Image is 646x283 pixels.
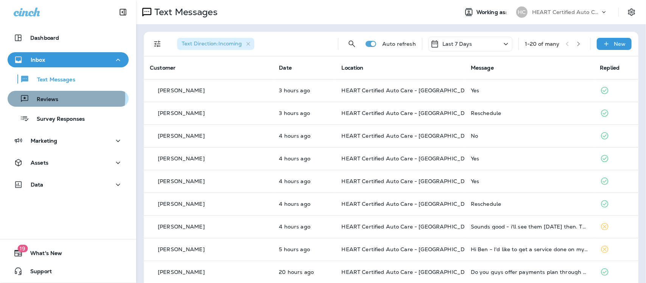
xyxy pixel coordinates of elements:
[8,264,129,279] button: Support
[279,178,329,184] p: Aug 27, 2025 09:04 AM
[471,87,588,93] div: Yes
[471,246,588,252] div: Hi Ben - I'd like to get a service done on my car. Also 2 things: 1. There may be a slow leak on ...
[382,41,416,47] p: Auto refresh
[516,6,528,18] div: HC
[8,71,129,87] button: Text Messages
[31,182,44,188] p: Data
[177,38,254,50] div: Text Direction:Incoming
[279,155,329,162] p: Aug 27, 2025 09:05 AM
[279,269,329,275] p: Aug 26, 2025 04:44 PM
[342,155,478,162] span: HEART Certified Auto Care - [GEOGRAPHIC_DATA]
[8,30,129,45] button: Dashboard
[158,224,205,230] p: [PERSON_NAME]
[342,201,478,207] span: HEART Certified Auto Care - [GEOGRAPHIC_DATA]
[31,138,57,144] p: Marketing
[158,155,205,162] p: [PERSON_NAME]
[279,110,329,116] p: Aug 27, 2025 09:23 AM
[29,116,85,123] p: Survey Responses
[471,133,588,139] div: No
[600,64,620,71] span: Replied
[471,110,588,116] div: Reschedule
[182,40,242,47] span: Text Direction : Incoming
[342,64,364,71] span: Location
[8,52,129,67] button: Inbox
[158,178,205,184] p: [PERSON_NAME]
[342,223,478,230] span: HEART Certified Auto Care - [GEOGRAPHIC_DATA]
[279,246,329,252] p: Aug 27, 2025 08:08 AM
[279,64,292,71] span: Date
[158,269,205,275] p: [PERSON_NAME]
[442,41,472,47] p: Last 7 Days
[112,5,134,20] button: Collapse Sidebar
[342,110,478,117] span: HEART Certified Auto Care - [GEOGRAPHIC_DATA]
[158,246,205,252] p: [PERSON_NAME]
[8,91,129,107] button: Reviews
[150,64,176,71] span: Customer
[279,201,329,207] p: Aug 27, 2025 09:03 AM
[471,155,588,162] div: Yes
[8,133,129,148] button: Marketing
[30,35,59,41] p: Dashboard
[471,178,588,184] div: Yes
[471,269,588,275] div: Do you guys offer payments plan through Afterpay or anything like that? Thought I saw that somewh...
[614,41,626,47] p: New
[8,177,129,192] button: Data
[342,269,478,275] span: HEART Certified Auto Care - [GEOGRAPHIC_DATA]
[8,110,129,126] button: Survey Responses
[476,9,509,16] span: Working as:
[342,87,478,94] span: HEART Certified Auto Care - [GEOGRAPHIC_DATA]
[31,57,45,63] p: Inbox
[471,201,588,207] div: Reschedule
[150,36,165,51] button: Filters
[23,268,52,277] span: Support
[29,96,58,103] p: Reviews
[23,250,62,259] span: What's New
[279,133,329,139] p: Aug 27, 2025 09:05 AM
[158,201,205,207] p: [PERSON_NAME]
[525,41,560,47] div: 1 - 20 of many
[342,246,478,253] span: HEART Certified Auto Care - [GEOGRAPHIC_DATA]
[8,155,129,170] button: Assets
[471,64,494,71] span: Message
[158,110,205,116] p: [PERSON_NAME]
[151,6,218,18] p: Text Messages
[17,245,28,252] span: 19
[8,246,129,261] button: 19What's New
[158,133,205,139] p: [PERSON_NAME]
[532,9,600,15] p: HEART Certified Auto Care
[344,36,360,51] button: Search Messages
[342,132,478,139] span: HEART Certified Auto Care - [GEOGRAPHIC_DATA]
[625,5,638,19] button: Settings
[471,224,588,230] div: Sounds good - i'll see them Friday then. Thanks again!
[158,87,205,93] p: [PERSON_NAME]
[342,178,478,185] span: HEART Certified Auto Care - [GEOGRAPHIC_DATA]
[279,224,329,230] p: Aug 27, 2025 08:35 AM
[30,76,75,84] p: Text Messages
[31,160,48,166] p: Assets
[279,87,329,93] p: Aug 27, 2025 09:46 AM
